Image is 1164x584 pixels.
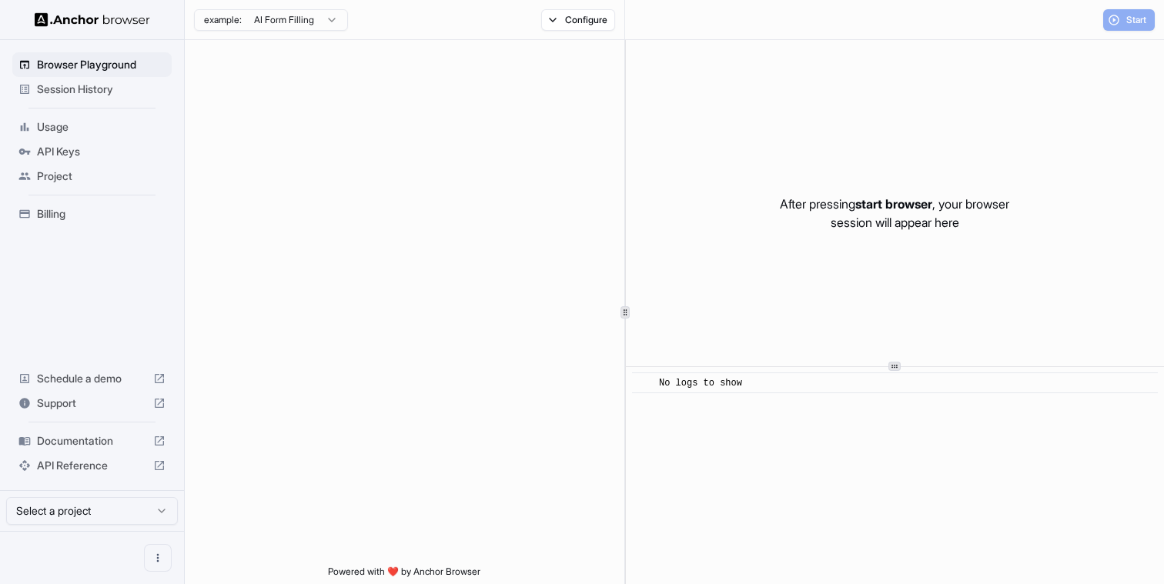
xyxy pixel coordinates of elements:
[12,391,172,415] div: Support
[12,77,172,102] div: Session History
[37,119,166,135] span: Usage
[328,566,480,584] span: Powered with ❤️ by Anchor Browser
[37,458,147,473] span: API Reference
[12,52,172,77] div: Browser Playground
[855,196,932,212] span: start browser
[37,82,166,97] span: Session History
[12,453,172,478] div: API Reference
[144,544,172,572] button: Open menu
[35,12,150,27] img: Anchor Logo
[12,164,172,189] div: Project
[12,202,172,226] div: Billing
[37,144,166,159] span: API Keys
[37,371,147,386] span: Schedule a demo
[37,169,166,184] span: Project
[37,433,147,449] span: Documentation
[541,9,616,31] button: Configure
[12,115,172,139] div: Usage
[12,139,172,164] div: API Keys
[659,378,742,389] span: No logs to show
[37,395,147,411] span: Support
[640,375,647,391] span: ​
[204,14,242,26] span: example:
[12,429,172,453] div: Documentation
[37,57,166,72] span: Browser Playground
[12,366,172,391] div: Schedule a demo
[780,195,1009,232] p: After pressing , your browser session will appear here
[37,206,166,222] span: Billing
